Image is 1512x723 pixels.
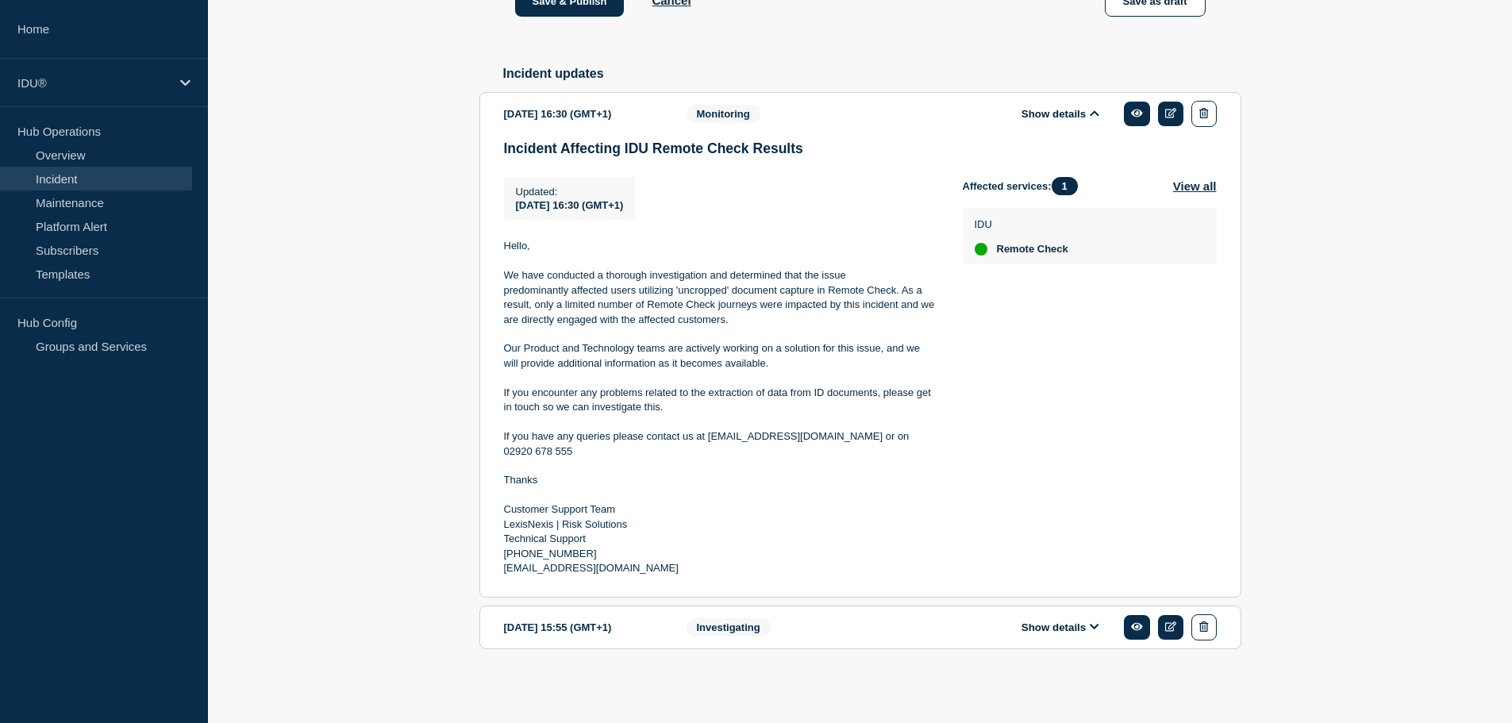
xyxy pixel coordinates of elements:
p: If you encounter any problems related to the extraction of data from ID documents, please get in ... [504,386,937,415]
span: Investigating [687,618,771,636]
h2: Incident updates [503,67,1241,81]
p: [EMAIL_ADDRESS][DOMAIN_NAME] [504,561,937,575]
p: Our Product and Technology teams are actively working on a solution for this issue, and we will p... [504,341,937,371]
p: LexisNexis | Risk Solutions [504,517,937,532]
span: Remote Check [997,243,1068,256]
p: If you have any queries please contact us at [EMAIL_ADDRESS][DOMAIN_NAME] or on 02920 678 555 [504,429,937,459]
div: [DATE] 15:55 (GMT+1) [504,614,663,640]
p: Customer Support Team [504,502,937,517]
button: View all [1173,177,1217,195]
span: [DATE] 16:30 (GMT+1) [516,199,624,211]
p: IDU® [17,76,170,90]
p: Updated : [516,186,624,198]
p: [PHONE_NUMBER] [504,547,937,561]
span: 1 [1052,177,1078,195]
span: Monitoring [687,105,760,123]
button: Show details [1017,621,1104,634]
span: Affected services: [963,177,1086,195]
h3: Incident Affecting IDU Remote Check Results [504,140,1217,157]
p: Thanks [504,473,937,487]
p: Hello, [504,239,937,253]
p: Technical Support [504,532,937,546]
p: We have conducted a thorough investigation and determined that the issue predominantly affected u... [504,268,937,327]
div: [DATE] 16:30 (GMT+1) [504,101,663,127]
div: up [975,243,987,256]
button: Show details [1017,107,1104,121]
p: IDU [975,218,1068,230]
